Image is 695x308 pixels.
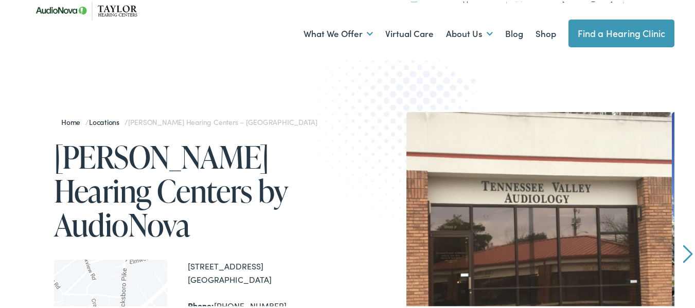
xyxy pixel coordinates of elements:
[385,13,434,51] a: Virtual Care
[61,115,85,125] a: Home
[568,18,675,46] a: Find a Hearing Clinic
[683,243,693,262] a: Next
[304,13,373,51] a: What We Offer
[505,13,523,51] a: Blog
[536,13,556,51] a: Shop
[188,258,351,284] div: [STREET_ADDRESS] [GEOGRAPHIC_DATA]
[89,115,124,125] a: Locations
[54,138,351,240] h1: [PERSON_NAME] Hearing Centers by AudioNova
[446,13,493,51] a: About Us
[61,115,317,125] span: / /
[128,115,317,125] span: [PERSON_NAME] Hearing Centers – [GEOGRAPHIC_DATA]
